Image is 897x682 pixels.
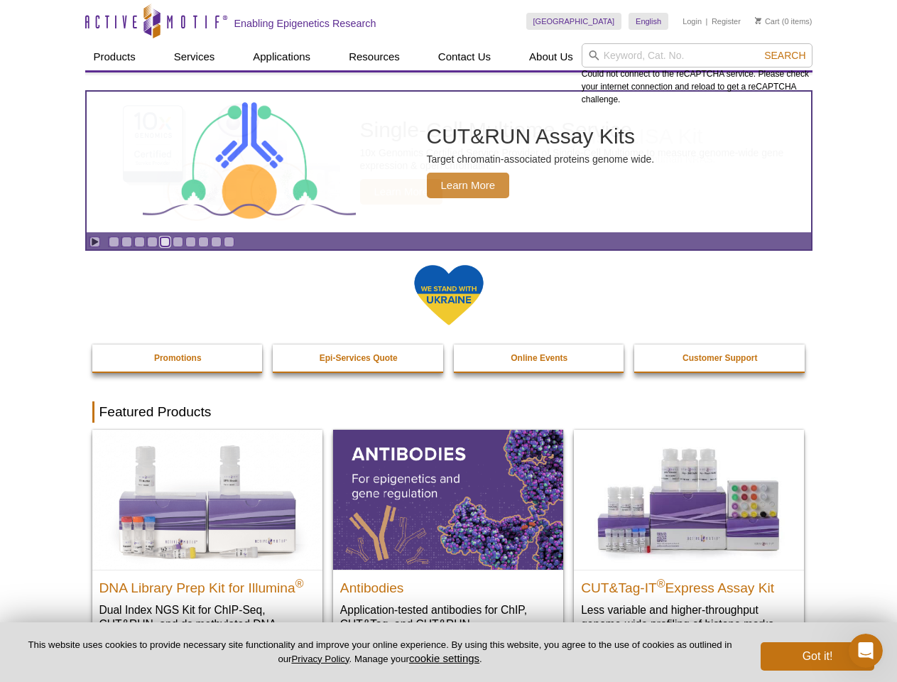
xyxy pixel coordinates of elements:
h2: Antibodies [340,574,556,595]
button: cookie settings [409,652,479,664]
a: Go to slide 9 [211,237,222,247]
a: Go to slide 8 [198,237,209,247]
h2: CUT&Tag-IT Express Assay Kit [581,574,797,595]
sup: ® [657,577,665,589]
img: CUT&RUN Assay Kits [143,97,356,227]
img: DNA Library Prep Kit for Illumina [92,430,322,569]
sup: ® [295,577,304,589]
a: Resources [340,43,408,70]
strong: Customer Support [683,353,757,363]
a: Customer Support [634,345,806,372]
a: Services [165,43,224,70]
a: Go to slide 5 [160,237,170,247]
button: Got it! [761,642,874,671]
a: Go to slide 7 [185,237,196,247]
a: CUT&Tag-IT® Express Assay Kit CUT&Tag-IT®Express Assay Kit Less variable and higher-throughput ge... [574,430,804,645]
img: Your Cart [755,17,761,24]
article: CUT&RUN Assay Kits [87,92,811,232]
span: Learn More [427,173,510,198]
a: Applications [244,43,319,70]
iframe: Intercom live chat [849,634,883,668]
a: Epi-Services Quote [273,345,445,372]
a: Go to slide 3 [134,237,145,247]
a: Products [85,43,144,70]
p: Target chromatin-associated proteins genome wide. [427,153,655,166]
a: CUT&RUN Assay Kits CUT&RUN Assay Kits Target chromatin-associated proteins genome wide. Learn More [87,92,811,232]
a: Cart [755,16,780,26]
a: About Us [521,43,582,70]
a: All Antibodies Antibodies Application-tested antibodies for ChIP, CUT&Tag, and CUT&RUN. [333,430,563,645]
a: Go to slide 10 [224,237,234,247]
h2: Featured Products [92,401,805,423]
strong: Promotions [154,353,202,363]
img: CUT&Tag-IT® Express Assay Kit [574,430,804,569]
h2: Enabling Epigenetics Research [234,17,376,30]
a: Online Events [454,345,626,372]
a: Go to slide 1 [109,237,119,247]
p: Less variable and higher-throughput genome-wide profiling of histone marks​. [581,602,797,632]
strong: Epi-Services Quote [320,353,398,363]
a: Go to slide 2 [121,237,132,247]
li: (0 items) [755,13,812,30]
p: Dual Index NGS Kit for ChIP-Seq, CUT&RUN, and ds methylated DNA assays. [99,602,315,646]
a: Contact Us [430,43,499,70]
img: All Antibodies [333,430,563,569]
a: Login [683,16,702,26]
a: DNA Library Prep Kit for Illumina DNA Library Prep Kit for Illumina® Dual Index NGS Kit for ChIP-... [92,430,322,659]
a: Promotions [92,345,264,372]
strong: Online Events [511,353,567,363]
a: Privacy Policy [291,654,349,664]
img: We Stand With Ukraine [413,264,484,327]
h2: DNA Library Prep Kit for Illumina [99,574,315,595]
a: Go to slide 6 [173,237,183,247]
a: Register [712,16,741,26]
p: Application-tested antibodies for ChIP, CUT&Tag, and CUT&RUN. [340,602,556,632]
a: [GEOGRAPHIC_DATA] [526,13,622,30]
h2: CUT&RUN Assay Kits [427,126,655,147]
li: | [706,13,708,30]
a: English [629,13,668,30]
a: Go to slide 4 [147,237,158,247]
div: Could not connect to the reCAPTCHA service. Please check your internet connection and reload to g... [582,43,812,106]
button: Search [760,49,810,62]
p: This website uses cookies to provide necessary site functionality and improve your online experie... [23,639,737,666]
input: Keyword, Cat. No. [582,43,812,67]
a: Toggle autoplay [89,237,100,247]
span: Search [764,50,805,61]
